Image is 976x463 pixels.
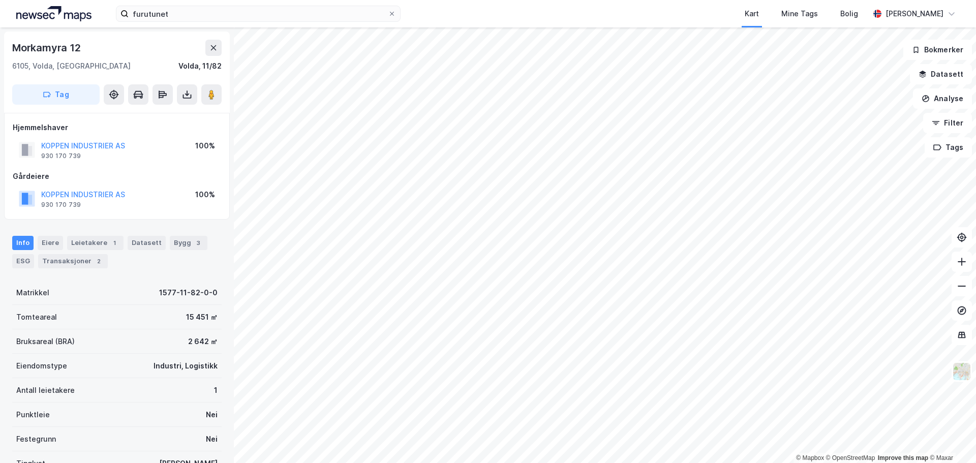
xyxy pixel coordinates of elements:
[16,360,67,372] div: Eiendomstype
[925,137,972,158] button: Tags
[13,121,221,134] div: Hjemmelshaver
[170,236,207,250] div: Bygg
[12,84,100,105] button: Tag
[923,113,972,133] button: Filter
[913,88,972,109] button: Analyse
[195,189,215,201] div: 100%
[159,287,218,299] div: 1577-11-82-0-0
[41,201,81,209] div: 930 170 739
[214,384,218,396] div: 1
[94,256,104,266] div: 2
[878,454,928,461] a: Improve this map
[109,238,119,248] div: 1
[826,454,875,461] a: OpenStreetMap
[13,170,221,182] div: Gårdeiere
[745,8,759,20] div: Kart
[12,254,34,268] div: ESG
[154,360,218,372] div: Industri, Logistikk
[193,238,203,248] div: 3
[16,384,75,396] div: Antall leietakere
[206,409,218,421] div: Nei
[925,414,976,463] iframe: Chat Widget
[910,64,972,84] button: Datasett
[178,60,222,72] div: Volda, 11/82
[16,409,50,421] div: Punktleie
[16,311,57,323] div: Tomteareal
[38,236,63,250] div: Eiere
[886,8,943,20] div: [PERSON_NAME]
[16,287,49,299] div: Matrikkel
[195,140,215,152] div: 100%
[903,40,972,60] button: Bokmerker
[16,6,91,21] img: logo.a4113a55bc3d86da70a041830d287a7e.svg
[840,8,858,20] div: Bolig
[16,335,75,348] div: Bruksareal (BRA)
[16,433,56,445] div: Festegrunn
[128,236,166,250] div: Datasett
[781,8,818,20] div: Mine Tags
[188,335,218,348] div: 2 642 ㎡
[12,60,131,72] div: 6105, Volda, [GEOGRAPHIC_DATA]
[129,6,388,21] input: Søk på adresse, matrikkel, gårdeiere, leietakere eller personer
[41,152,81,160] div: 930 170 739
[796,454,824,461] a: Mapbox
[206,433,218,445] div: Nei
[67,236,124,250] div: Leietakere
[12,236,34,250] div: Info
[186,311,218,323] div: 15 451 ㎡
[12,40,83,56] div: Morkamyra 12
[952,362,971,381] img: Z
[38,254,108,268] div: Transaksjoner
